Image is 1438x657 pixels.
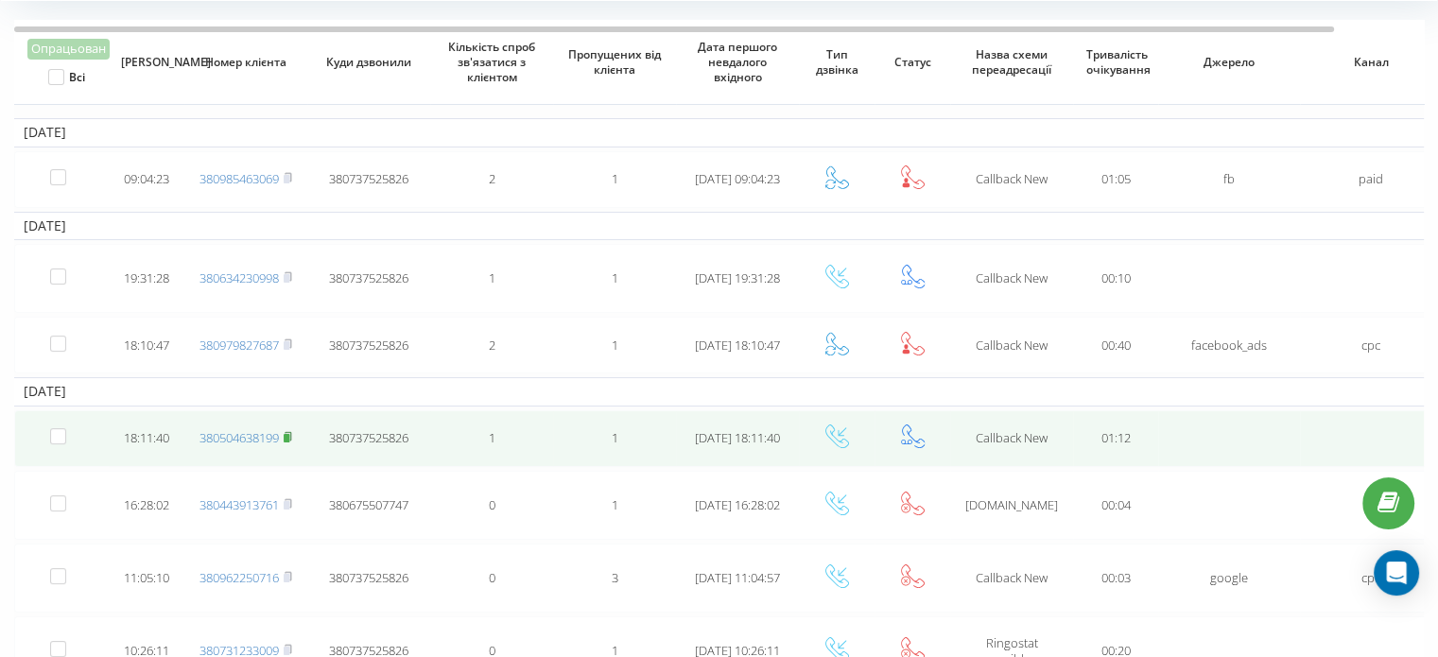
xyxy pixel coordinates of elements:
[612,170,618,187] span: 1
[612,337,618,354] span: 1
[695,429,780,446] span: [DATE] 18:11:40
[329,429,408,446] span: 380737525826
[1158,544,1300,613] td: google
[109,151,184,208] td: 09:04:23
[695,337,780,354] span: [DATE] 18:10:47
[329,496,408,513] span: 380675507747
[691,40,785,84] span: Дата першого невдалого вхідного
[612,496,618,513] span: 1
[950,151,1073,208] td: Сallback New
[695,496,780,513] span: [DATE] 16:28:02
[489,170,495,187] span: 2
[489,337,495,354] span: 2
[1073,317,1158,373] td: 00:40
[950,244,1073,313] td: Сallback New
[612,569,618,586] span: 3
[1374,550,1419,596] div: Open Intercom Messenger
[695,569,780,586] span: [DATE] 11:04:57
[199,170,279,187] a: 380985463069
[121,55,172,70] span: [PERSON_NAME]
[109,244,184,313] td: 19:31:28
[1073,471,1158,540] td: 00:04
[199,496,279,513] a: 380443913761
[950,317,1073,373] td: Сallback New
[489,269,495,286] span: 1
[109,544,184,613] td: 11:05:10
[695,170,780,187] span: [DATE] 09:04:23
[489,569,495,586] span: 0
[1073,544,1158,613] td: 00:03
[329,569,408,586] span: 380737525826
[329,170,408,187] span: 380737525826
[1174,55,1285,70] span: Джерело
[950,544,1073,613] td: Сallback New
[489,496,495,513] span: 0
[887,55,938,70] span: Статус
[329,337,408,354] span: 380737525826
[1316,55,1427,70] span: Канал
[109,471,184,540] td: 16:28:02
[1158,317,1300,373] td: facebook_ads
[48,69,85,85] label: Всі
[445,40,539,84] span: Кількість спроб зв'язатися з клієнтом
[612,269,618,286] span: 1
[109,317,184,373] td: 18:10:47
[109,410,184,467] td: 18:11:40
[199,429,279,446] a: 380504638199
[199,337,279,354] a: 380979827687
[950,471,1073,540] td: [DOMAIN_NAME]
[1158,151,1300,208] td: fb
[568,47,662,77] span: Пропущених від клієнта
[965,47,1059,77] span: Назва схеми переадресації
[329,269,408,286] span: 380737525826
[612,429,618,446] span: 1
[199,55,293,70] span: Номер клієнта
[950,410,1073,467] td: Сallback New
[199,569,279,586] a: 380962250716
[1073,151,1158,208] td: 01:05
[199,269,279,286] a: 380634230998
[1073,244,1158,313] td: 00:10
[322,55,416,70] span: Куди дзвонили
[695,269,780,286] span: [DATE] 19:31:28
[1086,47,1146,77] span: Тривалість очікування
[1073,410,1158,467] td: 01:12
[489,429,495,446] span: 1
[811,47,862,77] span: Тип дзвінка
